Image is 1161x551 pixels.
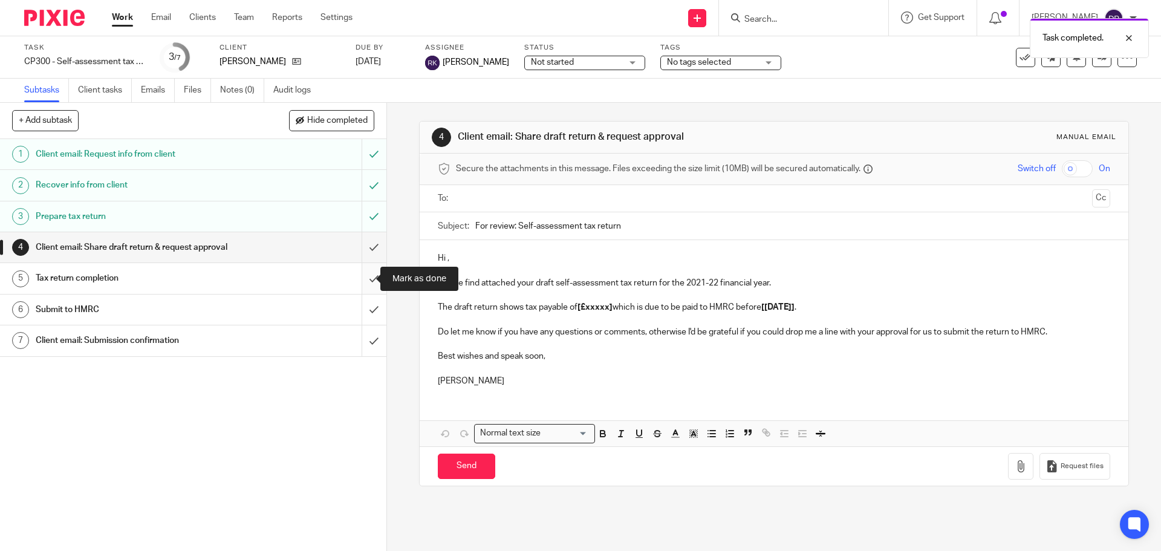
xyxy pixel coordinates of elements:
[12,177,29,194] div: 2
[36,145,245,163] h1: Client email: Request info from client
[12,301,29,318] div: 6
[443,56,509,68] span: [PERSON_NAME]
[169,50,181,64] div: 3
[272,11,302,24] a: Reports
[1099,163,1110,175] span: On
[273,79,320,102] a: Audit logs
[189,11,216,24] a: Clients
[456,163,860,175] span: Secure the attachments in this message. Files exceeding the size limit (10MB) will be secured aut...
[36,301,245,319] h1: Submit to HMRC
[432,128,451,147] div: 4
[438,326,1110,338] p: Do let me know if you have any questions or comments, otherwise I'd be grateful if you could drop...
[24,10,85,26] img: Pixie
[12,208,29,225] div: 3
[36,269,245,287] h1: Tax return completion
[36,331,245,350] h1: Client email: Submission confirmation
[320,11,353,24] a: Settings
[667,58,731,67] span: No tags selected
[36,207,245,226] h1: Prepare tax return
[438,301,1110,313] p: The draft return shows tax payable of which is due to be paid to HMRC before .
[174,54,181,61] small: /7
[474,424,595,443] div: Search for option
[356,57,381,66] span: [DATE]
[234,11,254,24] a: Team
[141,79,175,102] a: Emails
[356,43,410,53] label: Due by
[12,332,29,349] div: 7
[425,56,440,70] img: svg%3E
[184,79,211,102] a: Files
[220,43,340,53] label: Client
[1039,453,1110,480] button: Request files
[761,303,795,311] strong: [[DATE]]
[112,11,133,24] a: Work
[24,79,69,102] a: Subtasks
[438,454,495,480] input: Send
[458,131,800,143] h1: Client email: Share draft return & request approval
[24,43,145,53] label: Task
[438,350,1110,362] p: Best wishes and speak soon,
[12,239,29,256] div: 4
[577,303,613,311] strong: [£xxxxx]
[477,427,543,440] span: Normal text size
[220,56,286,68] p: [PERSON_NAME]
[1092,189,1110,207] button: Cc
[438,192,451,204] label: To:
[12,270,29,287] div: 5
[307,116,368,126] span: Hide completed
[289,110,374,131] button: Hide completed
[1061,461,1104,471] span: Request files
[151,11,171,24] a: Email
[1018,163,1056,175] span: Switch off
[425,43,509,53] label: Assignee
[24,56,145,68] div: CP300 - Self-assessment tax return
[438,220,469,232] label: Subject:
[12,110,79,131] button: + Add subtask
[36,238,245,256] h1: Client email: Share draft return & request approval
[531,58,574,67] span: Not started
[12,146,29,163] div: 1
[438,252,1110,264] p: Hi ,
[1104,8,1124,28] img: svg%3E
[36,176,245,194] h1: Recover info from client
[1042,32,1104,44] p: Task completed.
[438,277,1110,289] p: Please find attached your draft self-assessment tax return for the 2021-22 financial year.
[524,43,645,53] label: Status
[438,375,1110,387] p: [PERSON_NAME]
[544,427,588,440] input: Search for option
[78,79,132,102] a: Client tasks
[220,79,264,102] a: Notes (0)
[1056,132,1116,142] div: Manual email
